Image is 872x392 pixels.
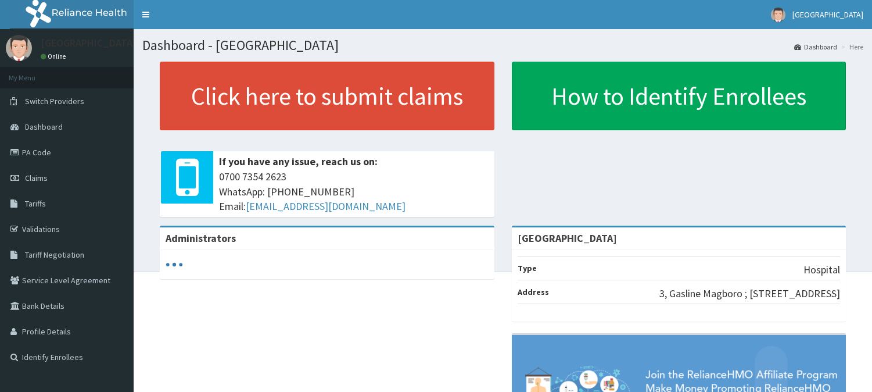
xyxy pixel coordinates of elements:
[794,42,837,52] a: Dashboard
[246,199,406,213] a: [EMAIL_ADDRESS][DOMAIN_NAME]
[25,198,46,209] span: Tariffs
[518,287,549,297] b: Address
[41,38,137,48] p: [GEOGRAPHIC_DATA]
[518,263,537,273] b: Type
[142,38,863,53] h1: Dashboard - [GEOGRAPHIC_DATA]
[160,62,494,130] a: Click here to submit claims
[6,35,32,61] img: User Image
[512,62,846,130] a: How to Identify Enrollees
[41,52,69,60] a: Online
[219,169,489,214] span: 0700 7354 2623 WhatsApp: [PHONE_NUMBER] Email:
[25,173,48,183] span: Claims
[792,9,863,20] span: [GEOGRAPHIC_DATA]
[838,42,863,52] li: Here
[166,256,183,273] svg: audio-loading
[518,231,617,245] strong: [GEOGRAPHIC_DATA]
[803,262,840,277] p: Hospital
[25,122,63,132] span: Dashboard
[771,8,785,22] img: User Image
[219,155,378,168] b: If you have any issue, reach us on:
[25,250,84,260] span: Tariff Negotiation
[659,286,840,301] p: 3, Gasline Magboro ; [STREET_ADDRESS]
[166,231,236,245] b: Administrators
[25,96,84,106] span: Switch Providers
